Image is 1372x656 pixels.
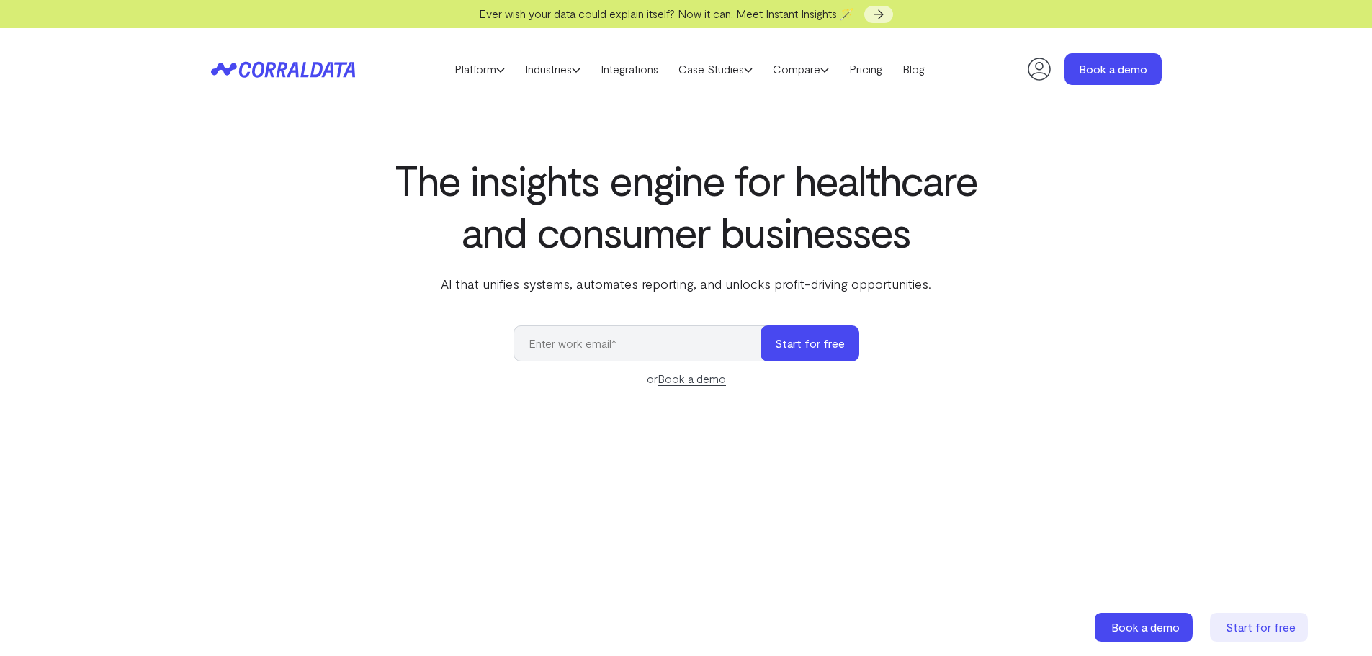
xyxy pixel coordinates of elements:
a: Start for free [1210,613,1311,642]
a: Industries [515,58,591,80]
span: Book a demo [1111,620,1180,634]
a: Compare [763,58,839,80]
a: Integrations [591,58,668,80]
h1: The insights engine for healthcare and consumer businesses [393,153,980,257]
a: Book a demo [1064,53,1162,85]
span: Start for free [1226,620,1296,634]
span: Ever wish your data could explain itself? Now it can. Meet Instant Insights 🪄 [479,6,854,20]
button: Start for free [761,325,859,361]
div: or [514,370,859,387]
a: Book a demo [1095,613,1196,642]
a: Case Studies [668,58,763,80]
p: AI that unifies systems, automates reporting, and unlocks profit-driving opportunities. [393,274,980,293]
a: Pricing [839,58,892,80]
a: Blog [892,58,935,80]
a: Book a demo [658,372,726,386]
input: Enter work email* [514,325,775,361]
a: Platform [444,58,515,80]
